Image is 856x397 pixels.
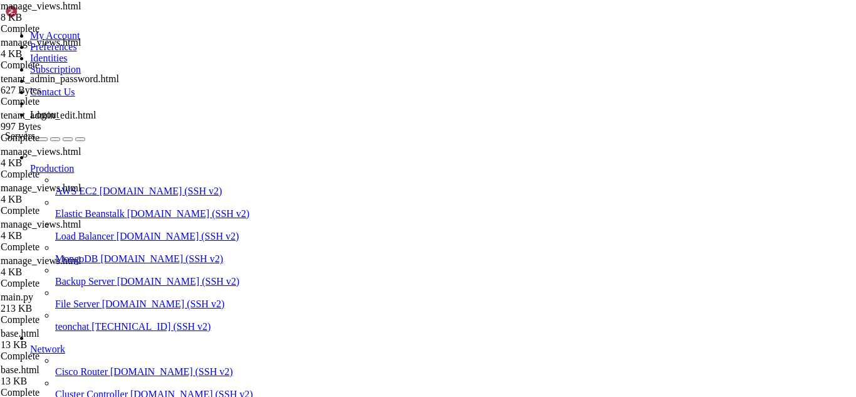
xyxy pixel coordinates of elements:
[1,48,117,60] div: 4 KB
[1,183,81,193] span: manage_views.html
[1,96,117,107] div: Complete
[1,267,117,278] div: 4 KB
[1,376,117,387] div: 13 KB
[1,303,117,314] div: 213 KB
[1,328,39,339] span: base.html
[1,12,117,23] div: 8 KB
[1,328,117,351] span: base.html
[1,132,117,144] div: Complete
[1,364,39,375] span: base.html
[1,23,117,34] div: Complete
[1,292,117,314] span: main.py
[1,194,117,205] div: 4 KB
[1,1,81,11] span: manage_views.html
[1,73,119,96] span: tenant_admin_password.html
[1,292,33,302] span: main.py
[1,73,119,84] span: tenant_admin_password.html
[1,241,117,253] div: Complete
[1,146,117,169] span: manage_views.html
[1,60,117,71] div: Complete
[1,85,117,96] div: 627 Bytes
[1,146,81,157] span: manage_views.html
[1,110,96,120] span: tenant_admin_edit.html
[1,183,117,205] span: manage_views.html
[1,351,117,362] div: Complete
[1,255,81,266] span: manage_views.html
[1,157,117,169] div: 4 KB
[1,37,117,60] span: manage_views.html
[1,1,117,23] span: manage_views.html
[1,37,81,48] span: manage_views.html
[1,219,81,230] span: manage_views.html
[1,339,117,351] div: 13 KB
[1,121,117,132] div: 997 Bytes
[1,205,117,216] div: Complete
[1,219,117,241] span: manage_views.html
[1,230,117,241] div: 4 KB
[1,314,117,326] div: Complete
[1,278,117,289] div: Complete
[1,169,117,180] div: Complete
[1,364,117,387] span: base.html
[1,255,117,278] span: manage_views.html
[1,110,117,132] span: tenant_admin_edit.html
